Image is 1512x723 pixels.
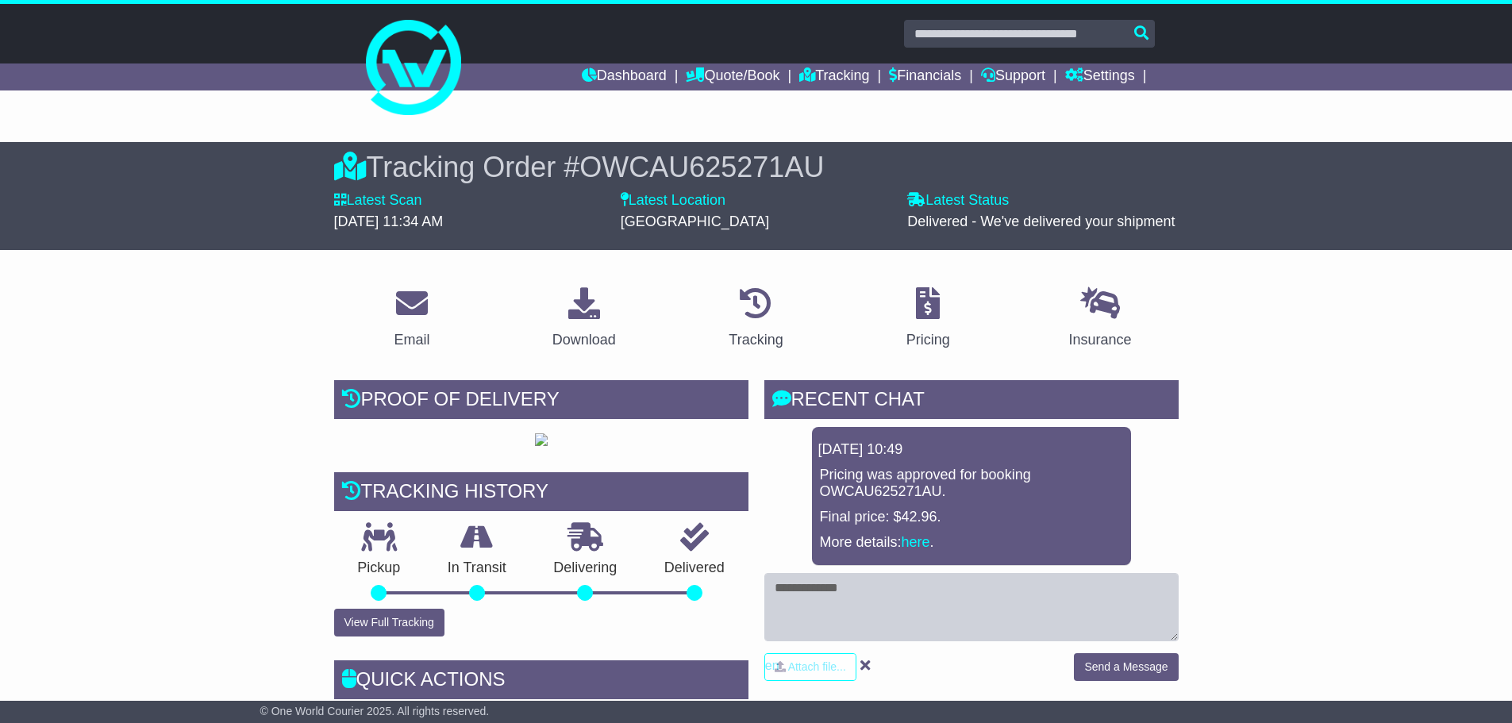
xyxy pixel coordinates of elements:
[1074,653,1178,681] button: Send a Message
[552,329,616,351] div: Download
[729,329,783,351] div: Tracking
[542,282,626,356] a: Download
[260,705,490,717] span: © One World Courier 2025. All rights reserved.
[907,192,1009,210] label: Latest Status
[334,660,748,703] div: Quick Actions
[1059,282,1142,356] a: Insurance
[424,560,530,577] p: In Transit
[906,329,950,351] div: Pricing
[818,441,1125,459] div: [DATE] 10:49
[334,380,748,423] div: Proof of Delivery
[1065,63,1135,90] a: Settings
[718,282,793,356] a: Tracking
[530,560,641,577] p: Delivering
[383,282,440,356] a: Email
[820,467,1123,501] p: Pricing was approved for booking OWCAU625271AU.
[1069,329,1132,351] div: Insurance
[902,534,930,550] a: here
[582,63,667,90] a: Dashboard
[889,63,961,90] a: Financials
[334,150,1179,184] div: Tracking Order #
[641,560,748,577] p: Delivered
[334,472,748,515] div: Tracking history
[764,380,1179,423] div: RECENT CHAT
[334,192,422,210] label: Latest Scan
[799,63,869,90] a: Tracking
[621,213,769,229] span: [GEOGRAPHIC_DATA]
[981,63,1045,90] a: Support
[820,534,1123,552] p: More details: .
[334,609,444,636] button: View Full Tracking
[820,509,1123,526] p: Final price: $42.96.
[896,282,960,356] a: Pricing
[579,151,824,183] span: OWCAU625271AU
[334,213,444,229] span: [DATE] 11:34 AM
[621,192,725,210] label: Latest Location
[686,63,779,90] a: Quote/Book
[907,213,1175,229] span: Delivered - We've delivered your shipment
[334,560,425,577] p: Pickup
[535,433,548,446] img: GetPodImage
[394,329,429,351] div: Email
